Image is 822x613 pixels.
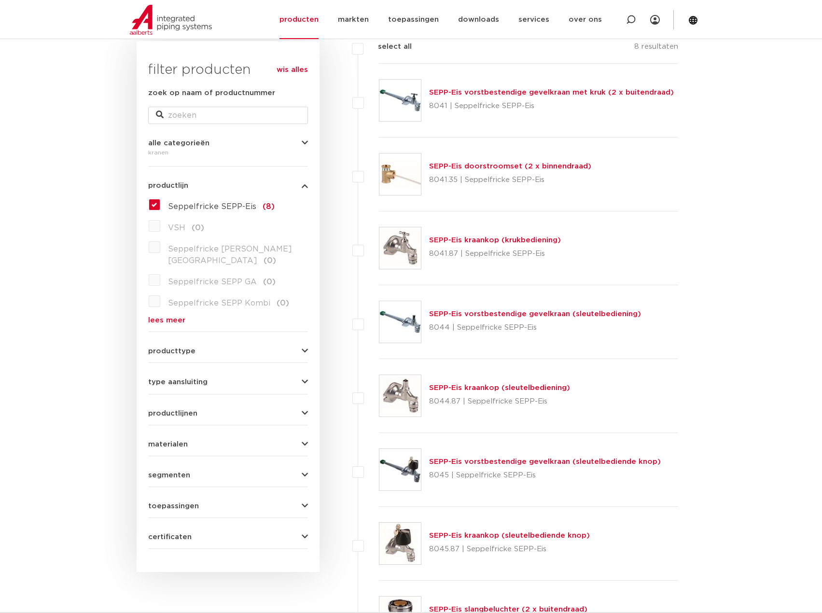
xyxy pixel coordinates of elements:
button: productlijnen [148,410,308,417]
p: 8044.87 | Seppelfricke SEPP-Eis [429,394,570,409]
span: VSH [168,224,185,232]
span: segmenten [148,472,190,479]
a: SEPP-Eis vorstbestendige gevelkraan (sleutelbediening) [429,310,641,318]
p: 8 resultaten [634,41,678,56]
div: kranen [148,147,308,158]
span: (0) [192,224,204,232]
button: type aansluiting [148,378,308,386]
span: Seppelfricke SEPP GA [168,278,257,286]
a: SEPP-Eis kraankop (krukbediening) [429,237,561,244]
label: select all [363,41,412,53]
span: Seppelfricke SEPP-Eis [168,203,256,210]
img: Thumbnail for SEPP-Eis kraankop (sleutelbediende knop) [379,523,421,564]
span: (0) [264,257,276,265]
img: Thumbnail for SEPP-Eis vorstbestendige gevelkraan (sleutelbediende knop) [379,449,421,490]
span: producttype [148,348,195,355]
span: toepassingen [148,502,199,510]
a: lees meer [148,317,308,324]
p: 8041.87 | Seppelfricke SEPP-Eis [429,246,561,262]
p: 8044 | Seppelfricke SEPP-Eis [429,320,641,335]
label: zoek op naam of productnummer [148,87,275,99]
a: SEPP-Eis vorstbestendige gevelkraan met kruk (2 x buitendraad) [429,89,674,96]
span: productlijnen [148,410,197,417]
img: Thumbnail for SEPP-Eis vorstbestendige gevelkraan met kruk (2 x buitendraad) [379,80,421,121]
span: certificaten [148,533,192,541]
img: Thumbnail for SEPP-Eis kraankop (sleutelbediening) [379,375,421,417]
p: 8041 | Seppelfricke SEPP-Eis [429,98,674,114]
img: Thumbnail for SEPP-Eis kraankop (krukbediening) [379,227,421,269]
img: Thumbnail for SEPP-Eis doorstroomset (2 x binnendraad) [379,153,421,195]
span: (0) [277,299,289,307]
span: materialen [148,441,188,448]
span: (8) [263,203,275,210]
button: segmenten [148,472,308,479]
p: 8045 | Seppelfricke SEPP-Eis [429,468,661,483]
button: alle categorieën [148,139,308,147]
a: wis alles [277,64,308,76]
span: (0) [263,278,276,286]
span: Seppelfricke [PERSON_NAME][GEOGRAPHIC_DATA] [168,245,292,265]
h3: filter producten [148,60,308,80]
button: productlijn [148,182,308,189]
img: Thumbnail for SEPP-Eis vorstbestendige gevelkraan (sleutelbediening) [379,301,421,343]
input: zoeken [148,107,308,124]
p: 8041.35 | Seppelfricke SEPP-Eis [429,172,591,188]
button: certificaten [148,533,308,541]
button: materialen [148,441,308,448]
p: 8045.87 | Seppelfricke SEPP-Eis [429,542,590,557]
a: SEPP-Eis slangbeluchter (2 x buitendraad) [429,606,587,613]
button: toepassingen [148,502,308,510]
span: type aansluiting [148,378,208,386]
button: producttype [148,348,308,355]
span: Seppelfricke SEPP Kombi [168,299,270,307]
a: SEPP-Eis kraankop (sleutelbediening) [429,384,570,391]
a: SEPP-Eis vorstbestendige gevelkraan (sleutelbediende knop) [429,458,661,465]
a: SEPP-Eis doorstroomset (2 x binnendraad) [429,163,591,170]
a: SEPP-Eis kraankop (sleutelbediende knop) [429,532,590,539]
span: productlijn [148,182,188,189]
span: alle categorieën [148,139,209,147]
